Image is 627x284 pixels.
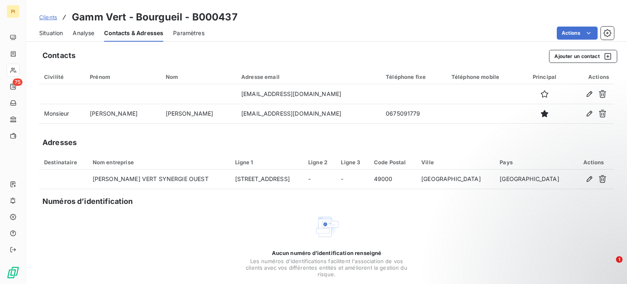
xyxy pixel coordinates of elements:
[578,159,609,165] div: Actions
[272,250,382,256] span: Aucun numéro d’identification renseigné
[88,170,230,189] td: [PERSON_NAME] VERT SYNERGIE OUEST
[235,159,298,165] div: Ligne 1
[42,137,77,148] h5: Adresses
[90,74,156,80] div: Prénom
[336,170,369,189] td: -
[241,74,376,80] div: Adresse email
[245,258,408,277] span: Les numéros d'identifications facilitent l'association de vos clients avec vos différentes entité...
[39,29,63,37] span: Situation
[374,159,411,165] div: Code Postal
[161,104,236,123] td: [PERSON_NAME]
[44,159,83,165] div: Destinataire
[236,84,381,104] td: [EMAIL_ADDRESS][DOMAIN_NAME]
[85,104,160,123] td: [PERSON_NAME]
[230,170,303,189] td: [STREET_ADDRESS]
[42,50,76,61] h5: Contacts
[341,159,364,165] div: Ligne 3
[104,29,163,37] span: Contacts & Adresses
[44,74,80,80] div: Civilité
[39,14,57,20] span: Clients
[599,256,619,276] iframe: Intercom live chat
[236,104,381,123] td: [EMAIL_ADDRESS][DOMAIN_NAME]
[13,78,22,86] span: 75
[381,104,447,123] td: 0675091779
[500,159,568,165] div: Pays
[451,74,518,80] div: Téléphone mobile
[421,159,490,165] div: Ville
[386,74,442,80] div: Téléphone fixe
[93,159,225,165] div: Nom entreprise
[557,27,598,40] button: Actions
[303,170,336,189] td: -
[39,13,57,21] a: Clients
[173,29,205,37] span: Paramètres
[72,10,238,25] h3: Gamm Vert - Bourgueil - B000437
[7,266,20,279] img: Logo LeanPay
[313,214,340,240] img: Empty state
[308,159,331,165] div: Ligne 2
[571,74,609,80] div: Actions
[495,170,573,189] td: [GEOGRAPHIC_DATA]
[73,29,94,37] span: Analyse
[616,256,623,263] span: 1
[369,170,416,189] td: 49000
[527,74,562,80] div: Principal
[166,74,231,80] div: Nom
[416,170,495,189] td: [GEOGRAPHIC_DATA]
[7,5,20,18] div: PI
[39,104,85,123] td: Monsieur
[549,50,617,63] button: Ajouter un contact
[42,196,133,207] h5: Numéros d’identification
